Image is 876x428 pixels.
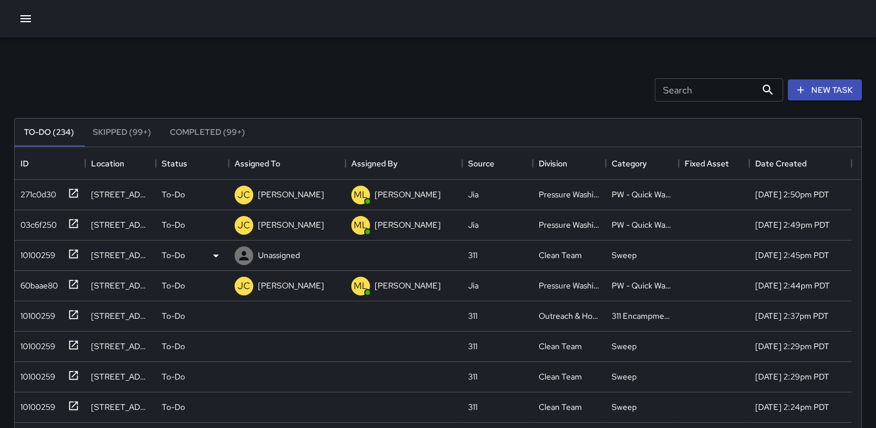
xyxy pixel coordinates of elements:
[533,147,606,180] div: Division
[351,147,397,180] div: Assigned By
[229,147,345,180] div: Assigned To
[612,249,637,261] div: Sweep
[162,219,185,231] p: To-Do
[755,401,829,413] div: 9/10/2025, 2:24pm PDT
[606,147,679,180] div: Category
[539,371,582,382] div: Clean Team
[612,219,673,231] div: PW - Quick Wash
[156,147,229,180] div: Status
[160,119,254,147] button: Completed (99+)
[539,147,567,180] div: Division
[539,249,582,261] div: Clean Team
[235,147,280,180] div: Assigned To
[375,219,441,231] p: [PERSON_NAME]
[679,147,749,180] div: Fixed Asset
[354,188,368,202] p: ML
[375,189,441,200] p: [PERSON_NAME]
[468,249,477,261] div: 311
[468,219,479,231] div: Jia
[16,366,55,382] div: 10100259
[16,184,56,200] div: 271c0d30
[91,340,150,352] div: 457 Minna Street
[755,340,829,352] div: 9/10/2025, 2:29pm PDT
[16,396,55,413] div: 10100259
[16,305,55,322] div: 10100259
[755,189,829,200] div: 9/10/2025, 2:50pm PDT
[162,147,187,180] div: Status
[468,189,479,200] div: Jia
[83,119,160,147] button: Skipped (99+)
[468,371,477,382] div: 311
[162,310,185,322] p: To-Do
[91,371,150,382] div: 102 6th Street
[612,189,673,200] div: PW - Quick Wash
[462,147,533,180] div: Source
[468,340,477,352] div: 311
[258,189,324,200] p: [PERSON_NAME]
[16,336,55,352] div: 10100259
[238,279,250,293] p: JC
[788,79,862,101] button: New Task
[162,371,185,382] p: To-Do
[354,218,368,232] p: ML
[162,189,185,200] p: To-Do
[375,280,441,291] p: [PERSON_NAME]
[755,280,830,291] div: 9/10/2025, 2:44pm PDT
[612,310,673,322] div: 311 Encampments
[162,249,185,261] p: To-Do
[258,219,324,231] p: [PERSON_NAME]
[345,147,462,180] div: Assigned By
[15,119,83,147] button: To-Do (234)
[162,340,185,352] p: To-Do
[91,310,150,322] div: 743a Minna Street
[238,188,250,202] p: JC
[468,310,477,322] div: 311
[91,219,150,231] div: 2224 Turk Street
[539,401,582,413] div: Clean Team
[91,401,150,413] div: 160 6th Street
[755,310,829,322] div: 9/10/2025, 2:37pm PDT
[539,189,600,200] div: Pressure Washing
[85,147,156,180] div: Location
[612,147,647,180] div: Category
[755,147,807,180] div: Date Created
[539,280,600,291] div: Pressure Washing
[16,214,57,231] div: 03c6f250
[91,147,124,180] div: Location
[539,219,600,231] div: Pressure Washing
[91,280,150,291] div: 901 Market Street
[16,275,58,291] div: 60baae80
[91,189,150,200] div: 39 Mason Street
[162,401,185,413] p: To-Do
[612,340,637,352] div: Sweep
[20,147,29,180] div: ID
[755,249,829,261] div: 9/10/2025, 2:45pm PDT
[755,219,830,231] div: 9/10/2025, 2:49pm PDT
[468,401,477,413] div: 311
[749,147,851,180] div: Date Created
[539,340,582,352] div: Clean Team
[162,280,185,291] p: To-Do
[354,279,368,293] p: ML
[539,310,600,322] div: Outreach & Hospitality
[685,147,729,180] div: Fixed Asset
[612,371,637,382] div: Sweep
[16,245,55,261] div: 10100259
[91,249,150,261] div: 652 Minna Street
[755,371,829,382] div: 9/10/2025, 2:29pm PDT
[15,147,85,180] div: ID
[258,249,300,261] p: Unassigned
[612,280,673,291] div: PW - Quick Wash
[238,218,250,232] p: JC
[468,147,494,180] div: Source
[468,280,479,291] div: Jia
[612,401,637,413] div: Sweep
[258,280,324,291] p: [PERSON_NAME]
